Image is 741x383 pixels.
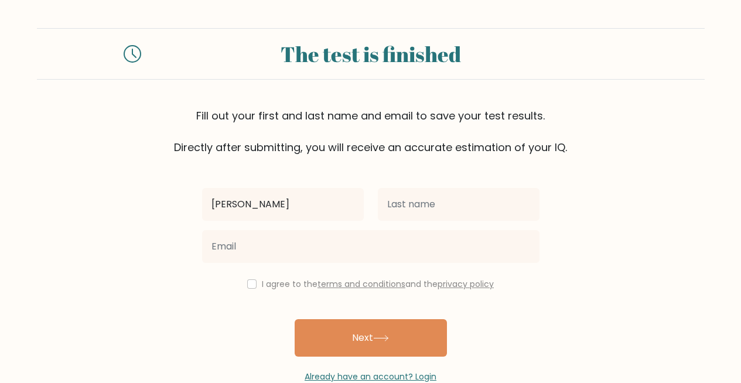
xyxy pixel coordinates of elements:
a: terms and conditions [317,278,405,290]
a: Already have an account? Login [305,371,436,382]
button: Next [295,319,447,357]
label: I agree to the and the [262,278,494,290]
div: Fill out your first and last name and email to save your test results. Directly after submitting,... [37,108,705,155]
a: privacy policy [438,278,494,290]
div: The test is finished [155,38,586,70]
input: Email [202,230,539,263]
input: Last name [378,188,539,221]
input: First name [202,188,364,221]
